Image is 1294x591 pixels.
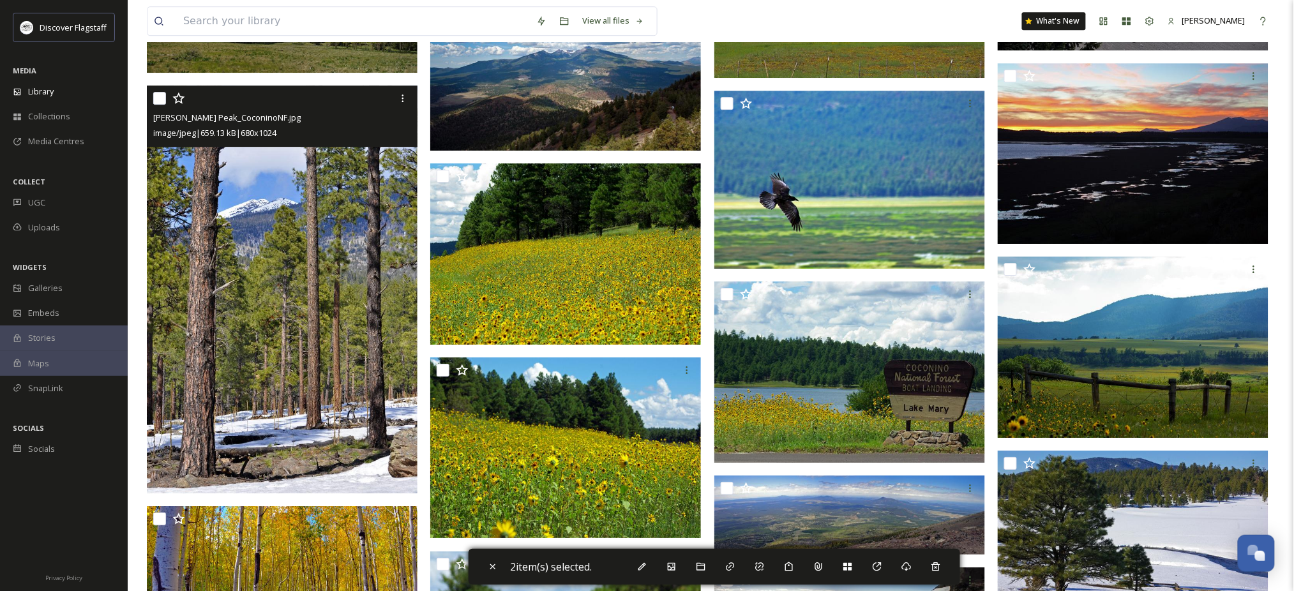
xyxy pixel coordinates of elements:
[430,163,701,344] img: 4986835477_22b3b125af_b.jpg
[45,569,82,585] a: Privacy Policy
[1022,12,1086,30] a: What's New
[28,443,55,455] span: Socials
[45,574,82,582] span: Privacy Policy
[13,66,36,75] span: MEDIA
[28,197,45,209] span: UGC
[13,423,44,433] span: SOCIALS
[147,86,418,493] img: Humphreys Peak_CoconinoNF.jpg
[28,307,59,319] span: Embeds
[28,135,84,147] span: Media Centres
[177,7,530,35] input: Search your library
[430,357,701,538] img: 4986831331_6075c30e96_b.jpg
[28,282,63,294] span: Galleries
[714,281,985,462] img: 4986832537_0e18c39374_b.jpg
[1161,8,1252,33] a: [PERSON_NAME]
[153,127,276,138] span: image/jpeg | 659.13 kB | 680 x 1024
[153,112,301,123] span: [PERSON_NAME] Peak_CoconinoNF.jpg
[28,332,56,344] span: Stories
[20,21,33,34] img: Untitled%20design%20(1).png
[28,221,60,234] span: Uploads
[714,475,985,555] img: 3910825636_56a3fb0f86_o.jpg
[998,257,1268,437] img: 4987437486_81f9aa2872_b.jpg
[511,560,592,574] span: 2 item(s) selected.
[28,110,70,123] span: Collections
[40,22,107,33] span: Discover Flagstaff
[28,382,63,394] span: SnapLink
[1182,15,1245,26] span: [PERSON_NAME]
[998,63,1268,244] img: 5009970666_e03d2f208e_b.jpg
[13,262,47,272] span: WIDGETS
[28,86,54,98] span: Library
[28,357,49,370] span: Maps
[576,8,651,33] a: View all files
[13,177,45,186] span: COLLECT
[714,91,985,269] img: 4987426348_ea23a63e5b_b.jpg
[1238,535,1275,572] button: Open Chat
